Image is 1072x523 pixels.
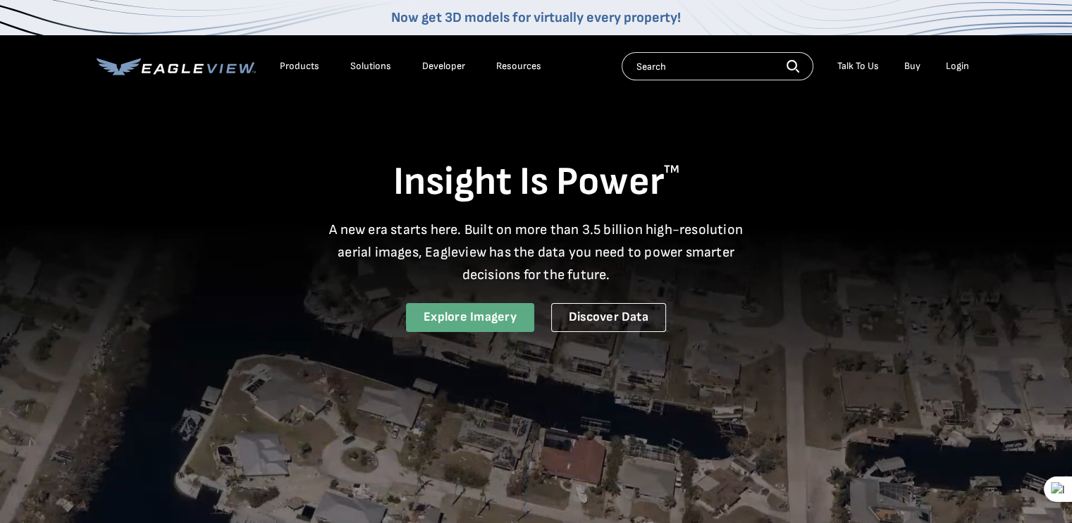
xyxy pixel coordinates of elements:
[904,60,920,73] a: Buy
[946,60,969,73] div: Login
[321,219,752,286] p: A new era starts here. Built on more than 3.5 billion high-resolution aerial images, Eagleview ha...
[551,303,666,332] a: Discover Data
[664,163,679,176] sup: TM
[391,9,681,26] a: Now get 3D models for virtually every property!
[837,60,879,73] div: Talk To Us
[406,303,534,332] a: Explore Imagery
[622,52,813,80] input: Search
[350,60,391,73] div: Solutions
[280,60,319,73] div: Products
[422,60,465,73] a: Developer
[496,60,541,73] div: Resources
[97,158,976,207] h1: Insight Is Power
